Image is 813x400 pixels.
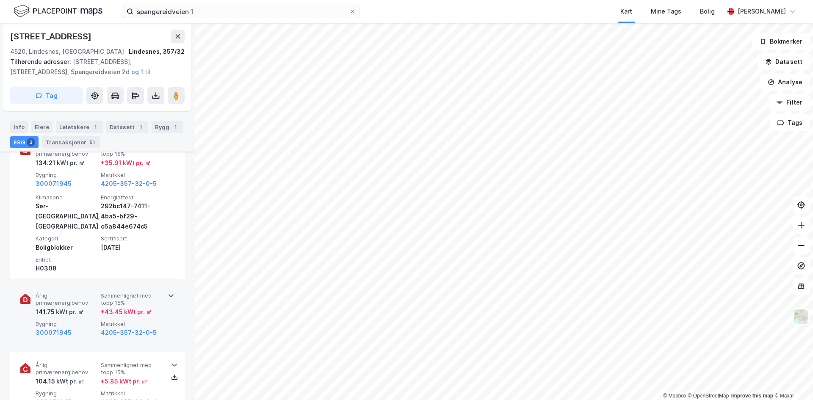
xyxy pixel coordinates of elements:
button: 4205-357-32-0-5 [101,179,157,189]
span: Årlig primærenergibehov [36,292,97,307]
span: Årlig primærenergibehov [36,361,97,376]
input: Søk på adresse, matrikkel, gårdeiere, leietakere eller personer [133,5,349,18]
div: 4520, Lindesnes, [GEOGRAPHIC_DATA] [10,47,124,57]
button: 300071945 [36,328,72,338]
div: + 5.85 kWt pr. ㎡ [101,376,147,386]
button: 300071945 [36,179,72,189]
div: Sør-[GEOGRAPHIC_DATA], [GEOGRAPHIC_DATA] [36,201,97,232]
div: Bygg [152,121,183,133]
button: 4205-357-32-0-5 [101,328,157,338]
div: 104.15 [36,376,84,386]
div: 141.75 [36,307,84,317]
span: Sertifisert [101,235,163,242]
span: Matrikkel [101,171,163,179]
div: ESG [10,136,39,148]
div: Info [10,121,28,133]
div: Bolig [700,6,715,17]
span: Sammenlignet med topp 15% [101,361,163,376]
span: Matrikkel [101,320,163,328]
div: 134.21 [36,158,85,168]
div: Lindesnes, 357/32 [129,47,185,57]
button: Tags [770,114,810,131]
div: kWt pr. ㎡ [55,307,84,317]
span: Enhet [36,256,97,263]
span: Matrikkel [101,390,163,397]
img: Z [793,309,809,325]
iframe: Chat Widget [771,359,813,400]
img: logo.f888ab2527a4732fd821a326f86c7f29.svg [14,4,102,19]
span: Bygning [36,390,97,397]
span: Klimasone [36,194,97,201]
span: Bygning [36,320,97,328]
div: Kontrollprogram for chat [771,359,813,400]
div: 3 [27,138,35,146]
div: Kart [620,6,632,17]
a: OpenStreetMap [688,393,729,399]
div: 1 [136,123,145,131]
div: [DATE] [101,243,163,253]
button: Tag [10,87,83,104]
a: Mapbox [663,393,686,399]
div: 51 [88,138,97,146]
button: Analyse [760,74,810,91]
a: Improve this map [731,393,773,399]
div: + 43.45 kWt pr. ㎡ [101,307,152,317]
div: Mine Tags [651,6,681,17]
div: Transaksjoner [42,136,100,148]
span: Bygning [36,171,97,179]
div: kWt pr. ㎡ [55,158,85,168]
div: 1 [91,123,100,131]
span: Sammenlignet med topp 15% [101,292,163,307]
div: [STREET_ADDRESS], [STREET_ADDRESS], Spangereidveien 2d [10,57,178,77]
span: Kategori [36,235,97,242]
div: [PERSON_NAME] [738,6,786,17]
div: 1 [171,123,180,131]
div: + 35.91 kWt pr. ㎡ [101,158,151,168]
div: 292bc147-7411-4ba5-bf29-c6a844e674c5 [101,201,163,232]
button: Filter [769,94,810,111]
div: Boligblokker [36,243,97,253]
div: Leietakere [56,121,103,133]
button: Bokmerker [752,33,810,50]
div: Eiere [31,121,53,133]
span: Tilhørende adresser: [10,58,73,65]
div: [STREET_ADDRESS] [10,30,93,43]
div: kWt pr. ㎡ [55,376,84,386]
button: Datasett [758,53,810,70]
span: Energiattest [101,194,163,201]
div: H0308 [36,263,97,273]
div: Datasett [106,121,148,133]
